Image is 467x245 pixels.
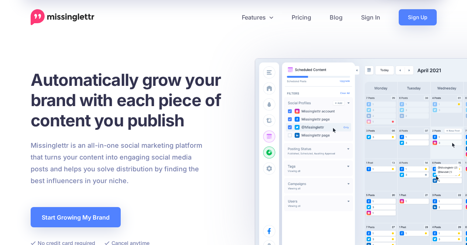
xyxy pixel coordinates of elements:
[31,207,121,227] a: Start Growing My Brand
[399,9,437,25] a: Sign Up
[233,9,282,25] a: Features
[31,140,203,187] p: Missinglettr is an all-in-one social marketing platform that turns your content into engaging soc...
[31,70,239,130] h1: Automatically grow your brand with each piece of content you publish
[282,9,320,25] a: Pricing
[320,9,352,25] a: Blog
[352,9,389,25] a: Sign In
[31,9,95,25] a: Home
